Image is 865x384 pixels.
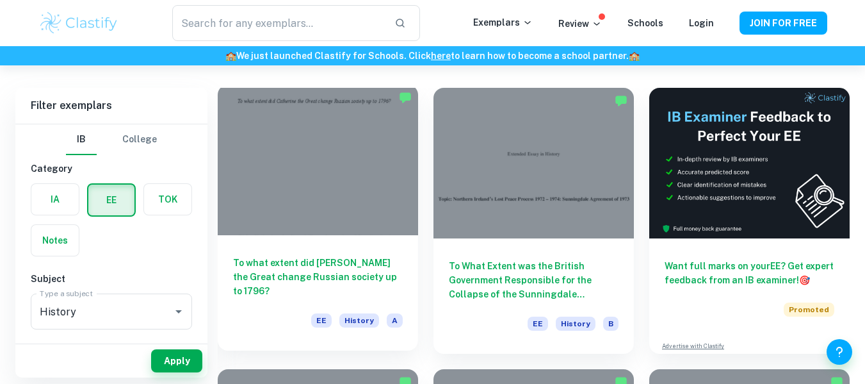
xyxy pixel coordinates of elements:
[38,10,120,36] img: Clastify logo
[433,88,634,354] a: To What Extent was the British Government Responsible for the Collapse of the Sunningdale Agreeme...
[387,313,403,328] span: A
[665,259,834,287] h6: Want full marks on your EE ? Get expert feedback from an IB examiner!
[170,303,188,321] button: Open
[603,317,618,331] span: B
[615,94,627,107] img: Marked
[151,349,202,372] button: Apply
[629,51,640,61] span: 🏫
[627,18,663,28] a: Schools
[15,88,207,124] h6: Filter exemplars
[799,275,810,285] span: 🎯
[473,15,533,29] p: Exemplars
[662,342,724,351] a: Advertise with Clastify
[218,88,418,354] a: To what extent did [PERSON_NAME] the Great change Russian society up to 1796?EEHistoryA
[31,184,79,215] button: IA
[399,91,412,104] img: Marked
[225,51,236,61] span: 🏫
[339,313,379,328] span: History
[556,317,595,331] span: History
[3,49,862,63] h6: We just launched Clastify for Schools. Click to learn how to become a school partner.
[88,185,134,215] button: EE
[233,256,403,298] h6: To what extent did [PERSON_NAME] the Great change Russian society up to 1796?
[311,313,332,328] span: EE
[689,18,714,28] a: Login
[122,124,157,155] button: College
[172,5,384,41] input: Search for any exemplars...
[66,124,157,155] div: Filter type choice
[431,51,451,61] a: here
[649,88,850,238] img: Thumbnail
[528,317,548,331] span: EE
[66,124,97,155] button: IB
[40,288,93,299] label: Type a subject
[31,162,192,176] h6: Category
[449,259,618,301] h6: To What Extent was the British Government Responsible for the Collapse of the Sunningdale Agreeme...
[31,272,192,286] h6: Subject
[649,88,850,354] a: Want full marks on yourEE? Get expert feedback from an IB examiner!PromotedAdvertise with Clastify
[144,184,191,215] button: TOK
[827,339,852,365] button: Help and Feedback
[740,12,827,35] button: JOIN FOR FREE
[31,225,79,256] button: Notes
[558,17,602,31] p: Review
[784,303,834,317] span: Promoted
